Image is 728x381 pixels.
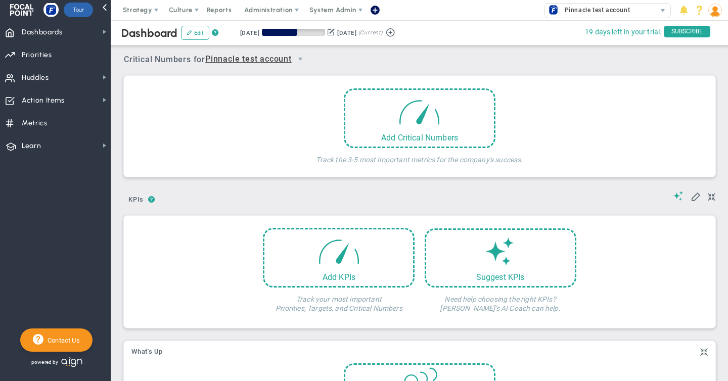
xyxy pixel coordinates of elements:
span: Strategy [123,6,152,14]
img: 50249.Person.photo [708,4,722,17]
span: Dashboard [121,26,177,40]
span: Administration [244,6,292,14]
span: Metrics [22,113,48,134]
span: Pinnacle test account [205,53,292,66]
span: (Current) [358,28,383,37]
button: What's Up [131,348,163,356]
h4: Need help choosing the right KPIs? [PERSON_NAME]'s AI Coach can help. [425,288,576,313]
div: [DATE] [337,28,356,37]
span: Contact Us [43,337,80,344]
span: Culture [169,6,193,14]
h4: Track your most important Priorities, Targets, and Critical Numbers [263,288,415,313]
div: Suggest KPIs [426,272,575,282]
span: Edit My KPIs [691,191,701,201]
div: Add KPIs [264,272,413,282]
button: Edit [181,26,209,40]
div: Add Critical Numbers [345,133,494,142]
div: [DATE] [240,28,259,37]
span: Pinnacle test account [560,4,630,17]
h4: Track the 3-5 most important metrics for the company's success. [316,148,523,164]
span: SUBSCRIBE [664,26,710,37]
span: Huddles [22,67,49,88]
img: 33468.Company.photo [547,4,560,16]
span: KPIs [124,192,148,208]
div: Powered by Align [20,354,124,370]
span: Priorities [22,44,52,66]
span: 19 days left in your trial. [585,26,662,38]
span: Critical Numbers for [124,51,311,69]
button: KPIs [124,192,148,209]
span: select [656,4,670,18]
span: Action Items [22,90,65,111]
span: System Admin [309,6,356,14]
span: select [292,51,309,68]
span: What's Up [131,348,163,355]
span: Dashboards [22,22,63,43]
span: Suggestions (AI Feature) [673,191,684,201]
div: Period Progress: 56% Day 51 of 91 with 40 remaining. [262,29,325,36]
span: Learn [22,135,41,157]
